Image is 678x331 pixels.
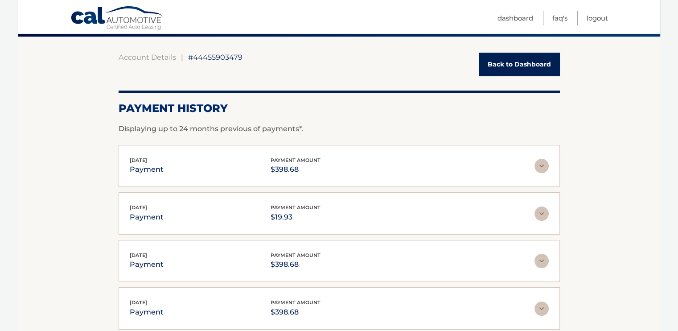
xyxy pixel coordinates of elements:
span: | [181,53,183,62]
img: accordion-rest.svg [534,159,549,173]
img: accordion-rest.svg [534,302,549,316]
p: payment [130,258,164,271]
a: Account Details [119,53,176,62]
p: payment [130,211,164,223]
img: accordion-rest.svg [534,207,549,221]
span: #44455903479 [188,53,242,62]
a: FAQ's [552,11,567,25]
p: payment [130,163,164,176]
h2: Payment History [119,102,560,115]
img: accordion-rest.svg [534,254,549,268]
span: [DATE] [130,299,147,306]
a: Cal Automotive [70,6,164,32]
a: Dashboard [497,11,533,25]
span: payment amount [271,252,321,258]
p: $19.93 [271,211,321,223]
p: $398.68 [271,163,321,176]
p: $398.68 [271,258,321,271]
span: [DATE] [130,204,147,211]
a: Back to Dashboard [479,53,560,76]
span: payment amount [271,204,321,211]
p: Displaying up to 24 months previous of payments*. [119,124,560,134]
a: Logout [587,11,608,25]
span: payment amount [271,299,321,306]
span: [DATE] [130,252,147,258]
p: $398.68 [271,306,321,319]
span: [DATE] [130,157,147,163]
span: payment amount [271,157,321,163]
p: payment [130,306,164,319]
